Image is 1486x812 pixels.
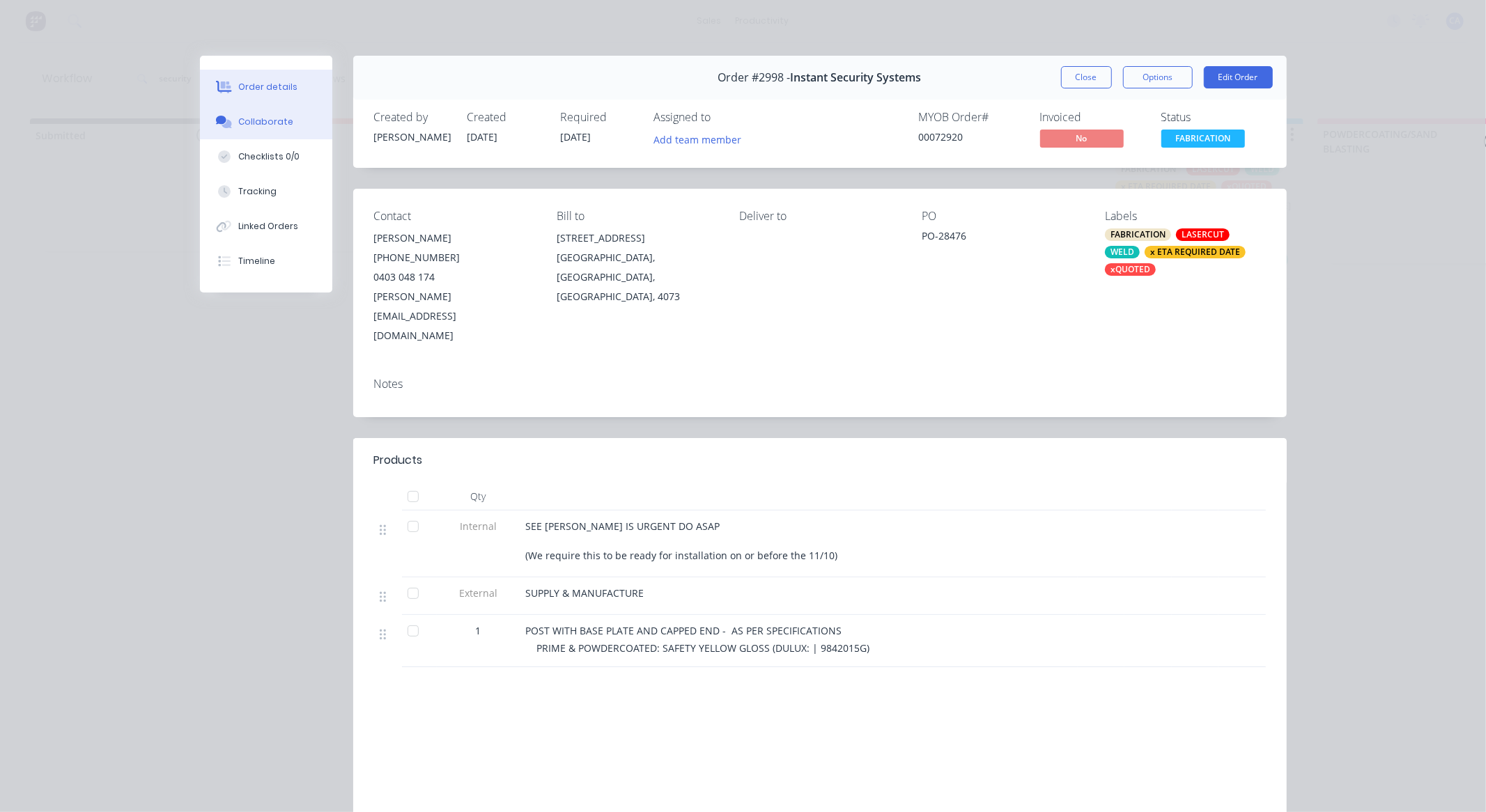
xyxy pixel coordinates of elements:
[374,287,534,345] div: [PERSON_NAME][EMAIL_ADDRESS][DOMAIN_NAME]
[374,377,1266,391] div: Notes
[561,130,591,143] span: [DATE]
[557,210,717,223] div: Bill to
[374,130,451,144] div: [PERSON_NAME]
[557,248,717,306] div: [GEOGRAPHIC_DATA], [GEOGRAPHIC_DATA], [GEOGRAPHIC_DATA], 4073
[374,267,534,287] div: 0403 048 174
[374,248,534,267] div: [PHONE_NUMBER]
[646,130,748,148] button: Add team member
[1105,210,1265,223] div: Labels
[919,111,1023,124] div: MYOB Order #
[739,210,899,223] div: Deliver to
[1061,66,1112,88] button: Close
[200,70,332,104] button: Order details
[922,228,1083,248] div: PO-28476
[374,228,534,248] div: [PERSON_NAME]
[919,130,1023,144] div: 00072920
[238,220,298,233] div: Linked Orders
[200,104,332,139] button: Collaborate
[654,111,794,124] div: Assigned to
[1105,228,1171,241] div: FABRICATION
[654,130,749,148] button: Add team member
[1176,228,1230,241] div: LASERCUT
[1040,111,1145,124] div: Invoiced
[200,244,332,279] button: Timeline
[1105,246,1140,258] div: WELD
[200,209,332,244] button: Linked Orders
[374,111,451,124] div: Created by
[238,255,275,267] div: Timeline
[476,623,481,638] span: 1
[561,111,637,124] div: Required
[374,452,423,469] div: Products
[238,116,293,128] div: Collaborate
[1161,111,1266,124] div: Status
[1204,66,1273,88] button: Edit Order
[1040,130,1124,147] span: No
[442,519,515,533] span: Internal
[526,624,842,637] span: POST WITH BASE PLATE AND CAPPED END - AS PER SPECIFICATIONS
[200,174,332,209] button: Tracking
[374,228,534,345] div: [PERSON_NAME][PHONE_NUMBER]0403 048 174[PERSON_NAME][EMAIL_ADDRESS][DOMAIN_NAME]
[1145,246,1246,258] div: x ETA REQUIRED DATE
[526,520,838,562] span: SEE [PERSON_NAME] IS URGENT DO ASAP (We require this to be ready for installation on or before th...
[200,139,332,174] button: Checklists 0/0
[442,586,515,600] span: External
[718,71,791,84] span: Order #2998 -
[557,228,717,306] div: [STREET_ADDRESS][GEOGRAPHIC_DATA], [GEOGRAPHIC_DATA], [GEOGRAPHIC_DATA], 4073
[1161,130,1245,147] span: FABRICATION
[467,111,544,124] div: Created
[238,185,277,198] div: Tracking
[1123,66,1193,88] button: Options
[537,641,870,655] span: PRIME & POWDERCOATED: SAFETY YELLOW GLOSS (DULUX: | 9842015G)
[791,71,922,84] span: Instant Security Systems
[557,228,717,248] div: [STREET_ADDRESS]
[238,150,300,163] div: Checklists 0/0
[467,130,498,143] span: [DATE]
[1161,130,1245,150] button: FABRICATION
[922,210,1083,223] div: PO
[374,210,534,223] div: Contact
[437,483,520,510] div: Qty
[526,586,644,600] span: SUPPLY & MANUFACTURE
[1105,263,1156,276] div: xQUOTED
[238,81,297,93] div: Order details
